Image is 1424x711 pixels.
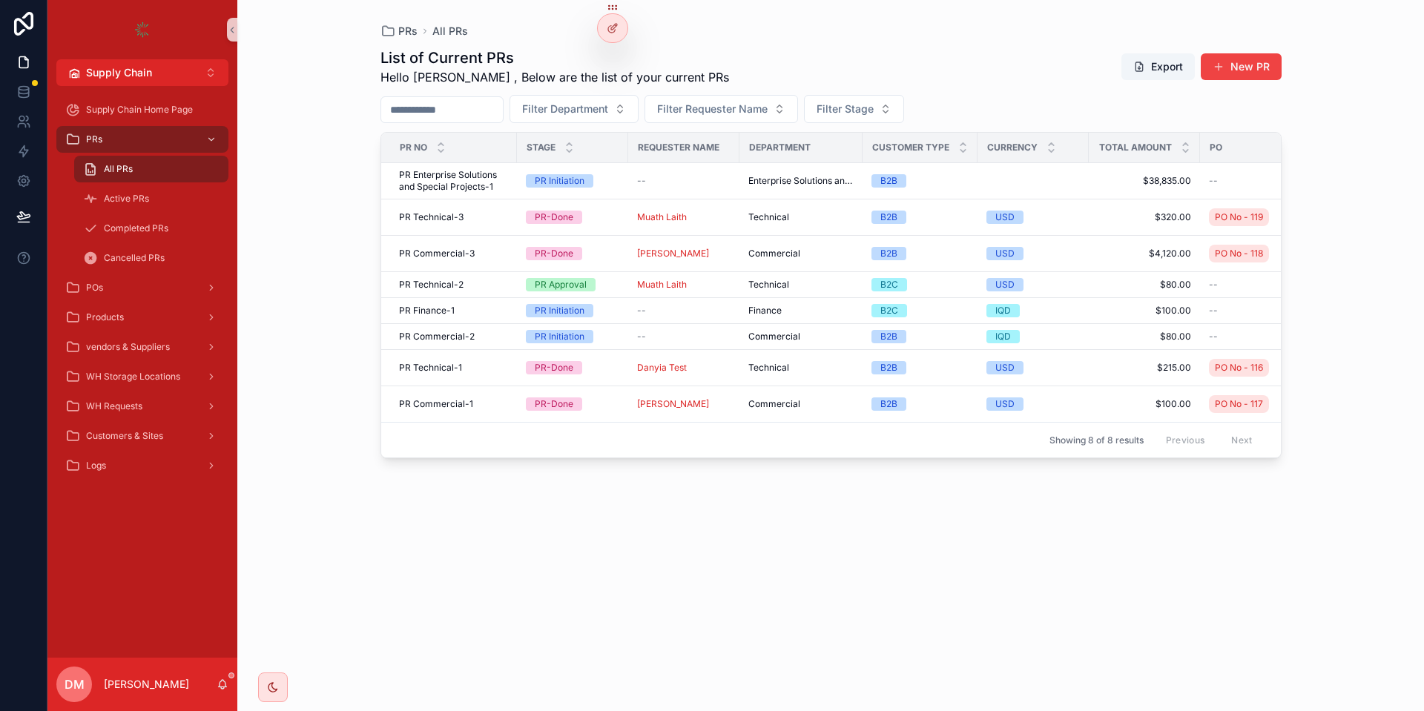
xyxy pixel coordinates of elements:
span: Supply Chain Home Page [86,104,193,116]
a: PR Commercial-1 [399,398,508,410]
span: Technical [748,211,789,223]
a: Supply Chain Home Page [56,96,228,123]
span: Filter Requester Name [657,102,768,116]
span: All PRs [104,163,133,175]
a: USD [986,397,1080,411]
a: PR Technical-3 [399,211,508,223]
a: All PRs [432,24,468,39]
a: $38,835.00 [1098,175,1191,187]
div: B2C [880,278,898,291]
div: USD [995,211,1015,224]
span: PO [1210,142,1222,153]
div: B2B [880,211,897,224]
a: Commercial [748,331,854,343]
div: B2B [880,247,897,260]
a: Enterprise Solutions and Special Projects [748,175,854,187]
span: $100.00 [1098,398,1191,410]
a: B2B [871,361,969,374]
a: vendors & Suppliers [56,334,228,360]
span: -- [637,331,646,343]
span: Customers & Sites [86,430,163,442]
span: -- [1209,305,1218,317]
a: Danyia Test [637,362,687,374]
span: Stage [527,142,556,153]
span: -- [1209,279,1218,291]
a: New PR [1201,53,1282,80]
a: [PERSON_NAME] [637,398,709,410]
a: PO No - 116 [1209,356,1302,380]
div: PR Initiation [535,304,584,317]
a: PO No - 116 [1209,359,1269,377]
div: B2B [880,174,897,188]
span: $100.00 [1098,305,1191,317]
span: $320.00 [1098,211,1191,223]
span: -- [637,175,646,187]
div: PR Initiation [535,174,584,188]
a: B2B [871,211,969,224]
a: USD [986,361,1080,374]
a: B2B [871,174,969,188]
a: Commercial [748,248,854,259]
a: $215.00 [1098,362,1191,374]
a: USD [986,247,1080,260]
a: -- [1209,175,1302,187]
a: PR Finance-1 [399,305,508,317]
span: WH Requests [86,400,142,412]
button: Export [1121,53,1195,80]
div: PR Initiation [535,330,584,343]
span: Commercial [748,398,800,410]
a: -- [1209,279,1302,291]
button: Select Button [510,95,639,123]
a: -- [1209,305,1302,317]
a: PO No - 118 [1209,245,1269,262]
a: Completed PRs [74,215,228,242]
span: PO No - 117 [1215,398,1263,410]
a: -- [1209,331,1302,343]
a: [PERSON_NAME] [637,398,731,410]
span: $80.00 [1098,331,1191,343]
span: Supply Chain [86,65,152,80]
span: $4,120.00 [1098,248,1191,259]
div: USD [995,397,1015,411]
a: Technical [748,211,854,223]
span: PO No - 119 [1215,211,1263,223]
a: PR-Done [526,211,619,224]
span: Filter Stage [817,102,874,116]
img: App logo [131,18,154,42]
span: Muath Laith [637,279,687,291]
span: Hello [PERSON_NAME] , Below are the list of your current PRs [380,68,729,86]
span: PR Commercial-2 [399,331,475,343]
span: PR NO [400,142,427,153]
a: B2B [871,247,969,260]
button: Select Button [804,95,904,123]
a: PR-Done [526,361,619,374]
a: USD [986,278,1080,291]
a: POs [56,274,228,301]
div: B2B [880,361,897,374]
a: B2C [871,304,969,317]
span: Currency [987,142,1038,153]
span: PRs [86,133,102,145]
span: Finance [748,305,782,317]
div: PR-Done [535,397,573,411]
a: IQD [986,330,1080,343]
a: All PRs [74,156,228,182]
a: Danyia Test [637,362,731,374]
span: Customer Type [872,142,949,153]
div: B2B [880,330,897,343]
a: PR Technical-2 [399,279,508,291]
a: WH Requests [56,393,228,420]
a: PR Initiation [526,304,619,317]
span: PR Enterprise Solutions and Special Projects-1 [399,169,508,193]
span: PRs [398,24,418,39]
a: Muath Laith [637,279,731,291]
a: -- [637,331,731,343]
a: PO No - 119 [1209,208,1269,226]
a: PR Commercial-3 [399,248,508,259]
a: PR Initiation [526,330,619,343]
span: Commercial [748,331,800,343]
